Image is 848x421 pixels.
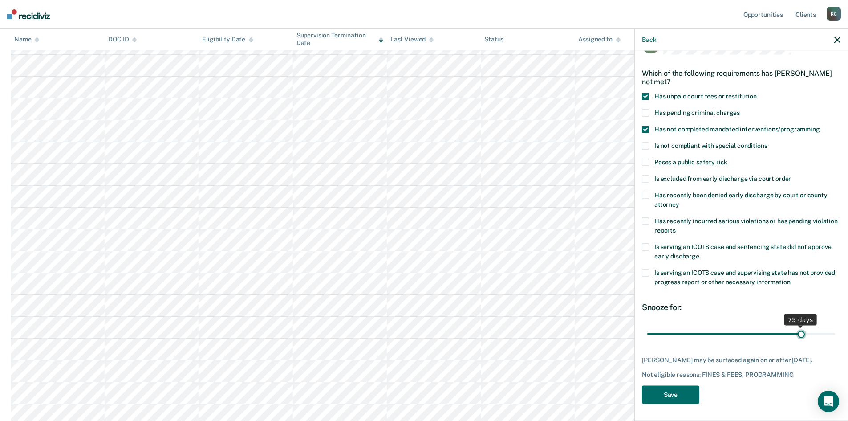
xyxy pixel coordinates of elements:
[642,386,699,404] button: Save
[654,269,835,286] span: Is serving an ICOTS case and supervising state has not provided progress report or other necessar...
[642,371,840,379] div: Not eligible reasons: FINES & FEES, PROGRAMMING
[108,36,137,43] div: DOC ID
[14,36,39,43] div: Name
[654,126,820,133] span: Has not completed mandated interventions/programming
[654,175,791,182] span: Is excluded from early discharge via court order
[7,9,50,19] img: Recidiviz
[296,32,383,47] div: Supervision Termination Date
[642,36,656,43] button: Back
[578,36,620,43] div: Assigned to
[654,109,740,116] span: Has pending criminal charges
[654,142,767,149] span: Is not compliant with special conditions
[654,192,828,208] span: Has recently been denied early discharge by court or county attorney
[390,36,434,43] div: Last Viewed
[654,159,727,166] span: Poses a public safety risk
[784,314,817,325] div: 75 days
[202,36,253,43] div: Eligibility Date
[654,243,831,260] span: Is serving an ICOTS case and sentencing state did not approve early discharge
[484,36,503,43] div: Status
[642,302,840,312] div: Snooze for:
[642,356,840,364] div: [PERSON_NAME] may be surfaced again on or after [DATE].
[654,93,757,100] span: Has unpaid court fees or restitution
[642,61,840,93] div: Which of the following requirements has [PERSON_NAME] not met?
[818,391,839,412] div: Open Intercom Messenger
[654,217,838,234] span: Has recently incurred serious violations or has pending violation reports
[827,7,841,21] div: K C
